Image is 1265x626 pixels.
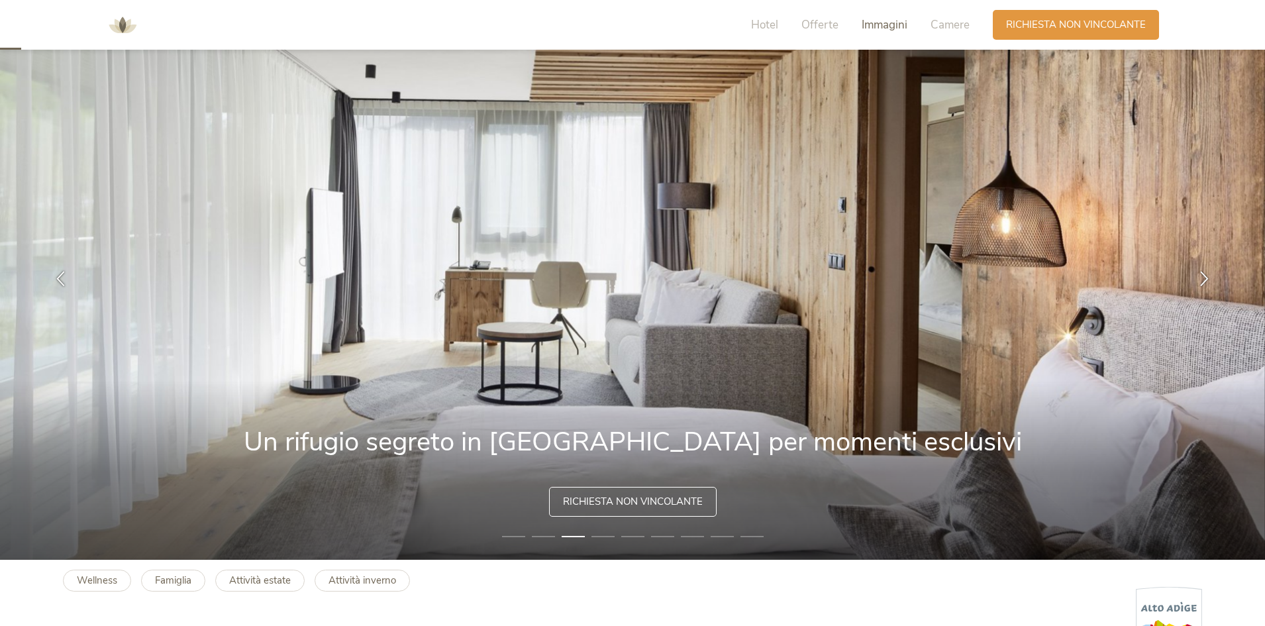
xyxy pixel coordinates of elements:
a: AMONTI & LUNARIS Wellnessresort [103,20,142,29]
b: Attività inverno [329,574,396,587]
b: Famiglia [155,574,191,587]
a: Attività inverno [315,570,410,592]
img: AMONTI & LUNARIS Wellnessresort [103,5,142,45]
span: Immagini [862,17,907,32]
b: Attività estate [229,574,291,587]
span: Offerte [801,17,838,32]
span: Hotel [751,17,778,32]
span: Camere [931,17,970,32]
a: Wellness [63,570,131,592]
a: Famiglia [141,570,205,592]
a: Attività estate [215,570,305,592]
b: Wellness [77,574,117,587]
span: Richiesta non vincolante [1006,18,1146,32]
span: Richiesta non vincolante [563,495,703,509]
